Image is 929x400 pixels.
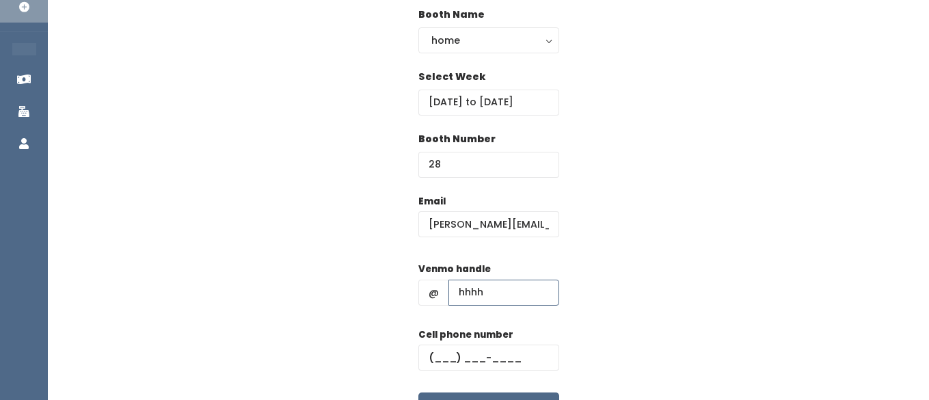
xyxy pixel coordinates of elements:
button: home [418,27,559,53]
input: Select week [418,90,559,116]
input: Booth Number [418,152,559,178]
label: Cell phone number [418,328,513,342]
label: Booth Name [418,8,485,22]
span: @ [418,280,449,306]
div: home [431,33,546,48]
label: Venmo handle [418,263,491,276]
label: Email [418,195,446,209]
input: (___) ___-____ [418,345,559,371]
label: Booth Number [418,132,496,146]
label: Select Week [418,70,485,84]
input: @ . [418,211,559,237]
